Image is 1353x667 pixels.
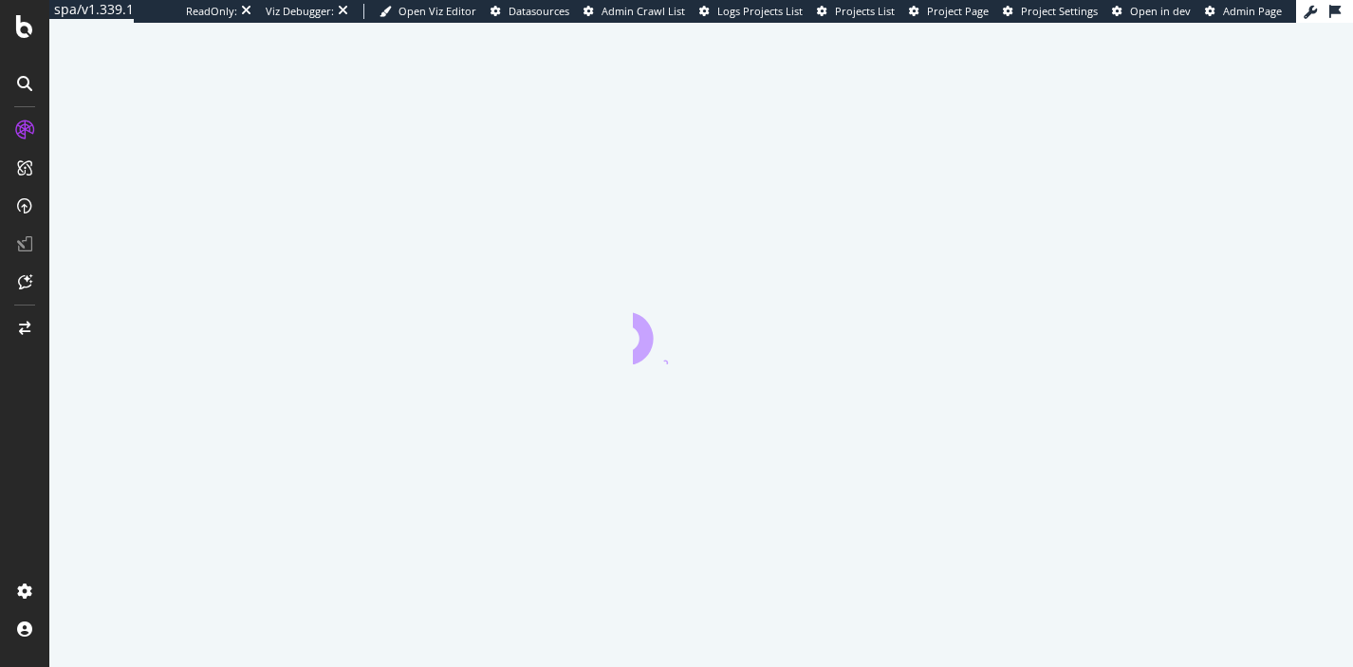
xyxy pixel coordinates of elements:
[1021,4,1098,18] span: Project Settings
[633,296,769,364] div: animation
[1130,4,1191,18] span: Open in dev
[835,4,895,18] span: Projects List
[1205,4,1282,19] a: Admin Page
[584,4,685,19] a: Admin Crawl List
[909,4,989,19] a: Project Page
[817,4,895,19] a: Projects List
[266,4,334,19] div: Viz Debugger:
[699,4,803,19] a: Logs Projects List
[398,4,476,18] span: Open Viz Editor
[602,4,685,18] span: Admin Crawl List
[717,4,803,18] span: Logs Projects List
[186,4,237,19] div: ReadOnly:
[380,4,476,19] a: Open Viz Editor
[1003,4,1098,19] a: Project Settings
[491,4,569,19] a: Datasources
[1223,4,1282,18] span: Admin Page
[927,4,989,18] span: Project Page
[509,4,569,18] span: Datasources
[1112,4,1191,19] a: Open in dev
